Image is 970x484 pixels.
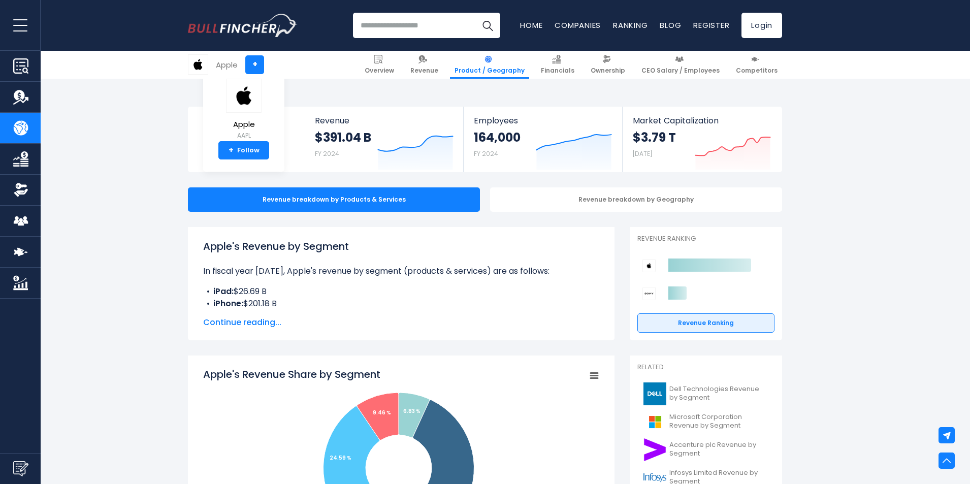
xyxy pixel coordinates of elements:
span: Revenue [410,67,438,75]
a: Apple AAPL [225,78,262,142]
h1: Apple's Revenue by Segment [203,239,599,254]
a: Market Capitalization $3.79 T [DATE] [623,107,781,172]
b: iPad: [213,285,234,297]
a: Blog [660,20,681,30]
span: Microsoft Corporation Revenue by Segment [669,413,768,430]
span: Continue reading... [203,316,599,329]
strong: + [229,146,234,155]
p: Revenue Ranking [637,235,774,243]
a: Financials [536,51,579,79]
div: Apple [216,59,238,71]
div: Revenue breakdown by Products & Services [188,187,480,212]
tspan: 24.59 % [330,454,351,462]
span: Financials [541,67,574,75]
a: Login [741,13,782,38]
span: Ownership [591,67,625,75]
tspan: 6.83 % [403,407,421,415]
button: Search [475,13,500,38]
li: $201.18 B [203,298,599,310]
a: Register [693,20,729,30]
tspan: Apple's Revenue Share by Segment [203,367,380,381]
small: FY 2024 [315,149,339,158]
a: Employees 164,000 FY 2024 [464,107,622,172]
a: Ranking [613,20,648,30]
img: MSFT logo [643,410,666,433]
span: Accenture plc Revenue by Segment [669,441,768,458]
strong: 164,000 [474,130,521,145]
small: FY 2024 [474,149,498,158]
a: CEO Salary / Employees [637,51,724,79]
img: Apple competitors logo [642,259,656,272]
a: Dell Technologies Revenue by Segment [637,380,774,408]
span: Dell Technologies Revenue by Segment [669,385,768,402]
tspan: 9.46 % [373,409,391,416]
a: Competitors [731,51,782,79]
span: Employees [474,116,611,125]
img: ACN logo [643,438,666,461]
a: Companies [555,20,601,30]
span: Market Capitalization [633,116,771,125]
small: AAPL [226,131,262,140]
span: Apple [226,120,262,129]
a: Home [520,20,542,30]
a: Revenue $391.04 B FY 2024 [305,107,464,172]
a: + [245,55,264,74]
a: Go to homepage [188,14,297,37]
img: AAPL logo [188,55,208,74]
span: Competitors [736,67,778,75]
a: Product / Geography [450,51,529,79]
p: In fiscal year [DATE], Apple's revenue by segment (products & services) are as follows: [203,265,599,277]
img: Ownership [13,182,28,198]
a: Revenue Ranking [637,313,774,333]
a: Microsoft Corporation Revenue by Segment [637,408,774,436]
img: Sony Group Corporation competitors logo [642,287,656,300]
li: $26.69 B [203,285,599,298]
a: Ownership [586,51,630,79]
a: +Follow [218,141,269,159]
small: [DATE] [633,149,652,158]
div: Revenue breakdown by Geography [490,187,782,212]
a: Accenture plc Revenue by Segment [637,436,774,464]
span: Overview [365,67,394,75]
img: AAPL logo [226,79,262,113]
p: Related [637,363,774,372]
a: Revenue [406,51,443,79]
span: Revenue [315,116,454,125]
a: Overview [360,51,399,79]
strong: $3.79 T [633,130,676,145]
span: Product / Geography [455,67,525,75]
img: DELL logo [643,382,666,405]
img: Bullfincher logo [188,14,298,37]
b: iPhone: [213,298,243,309]
span: CEO Salary / Employees [641,67,720,75]
strong: $391.04 B [315,130,371,145]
